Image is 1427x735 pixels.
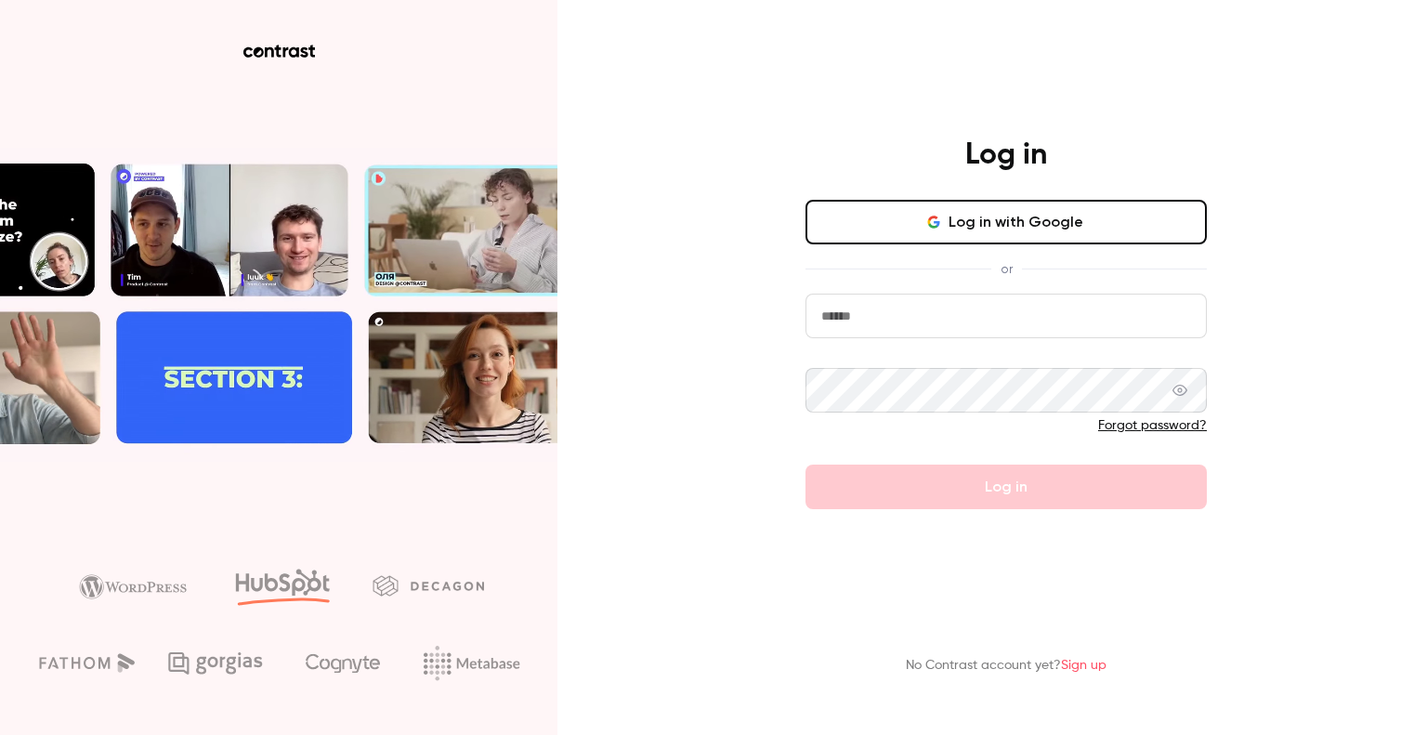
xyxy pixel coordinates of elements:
button: Log in with Google [805,200,1207,244]
keeper-lock: Open Keeper Popup [1170,305,1192,327]
a: Sign up [1061,659,1106,672]
span: or [991,259,1022,279]
a: Forgot password? [1098,419,1207,432]
p: No Contrast account yet? [906,656,1106,676]
h4: Log in [965,137,1047,174]
img: decagon [373,575,484,596]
